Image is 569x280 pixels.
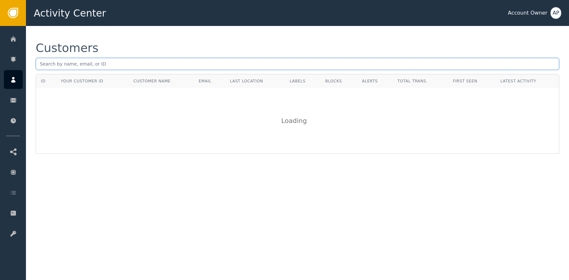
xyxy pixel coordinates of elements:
[453,78,490,84] div: First Seen
[551,7,561,19] button: AP
[61,78,103,84] div: Your Customer ID
[41,78,45,84] div: ID
[230,78,280,84] div: Last Location
[362,78,388,84] div: Alerts
[34,6,106,20] span: Activity Center
[397,78,443,84] div: Total Trans.
[36,58,559,70] input: Search by name, email, or ID
[290,78,316,84] div: Labels
[500,78,554,84] div: Latest Activity
[281,116,314,126] div: Loading
[199,78,220,84] div: Email
[36,42,99,54] div: Customers
[325,78,352,84] div: Blocks
[133,78,189,84] div: Customer Name
[508,9,547,17] div: Account Owner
